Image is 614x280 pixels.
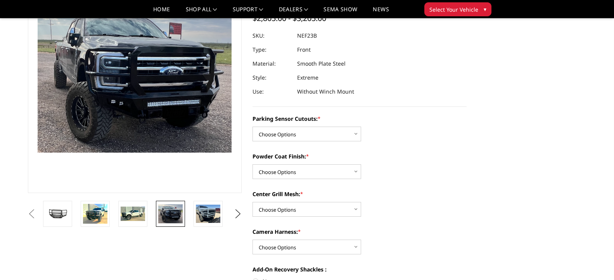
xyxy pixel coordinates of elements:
[253,190,467,198] label: Center Grill Mesh:
[253,115,467,123] label: Parking Sensor Cutouts:
[253,265,467,273] label: Add-On Recovery Shackles :
[253,57,291,71] dt: Material:
[158,204,183,223] img: 2023-2025 Ford F250-350 - Freedom Series - Extreme Front Bumper
[253,29,291,43] dt: SKU:
[26,208,38,220] button: Previous
[186,7,217,18] a: shop all
[45,207,70,220] img: 2023-2025 Ford F250-350 - Freedom Series - Extreme Front Bumper
[429,5,478,14] span: Select Your Vehicle
[38,0,232,153] img: 2023-2025 Ford F250-350 - Freedom Series - Extreme Front Bumper
[297,71,318,85] dd: Extreme
[153,7,170,18] a: Home
[253,152,467,160] label: Powder Coat Finish:
[83,204,107,224] img: 2023-2025 Ford F250-350 - Freedom Series - Extreme Front Bumper
[484,5,486,13] span: ▾
[323,7,357,18] a: SEMA Show
[297,57,346,71] dd: Smooth Plate Steel
[121,207,145,221] img: 2023-2025 Ford F250-350 - Freedom Series - Extreme Front Bumper
[253,228,467,236] label: Camera Harness:
[233,7,263,18] a: Support
[232,208,244,220] button: Next
[297,43,311,57] dd: Front
[297,29,317,43] dd: NEF23B
[297,85,354,99] dd: Without Winch Mount
[196,205,220,223] img: 2023-2025 Ford F250-350 - Freedom Series - Extreme Front Bumper
[253,71,291,85] dt: Style:
[253,85,291,99] dt: Use:
[373,7,389,18] a: News
[279,7,308,18] a: Dealers
[424,2,491,16] button: Select Your Vehicle
[253,43,291,57] dt: Type:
